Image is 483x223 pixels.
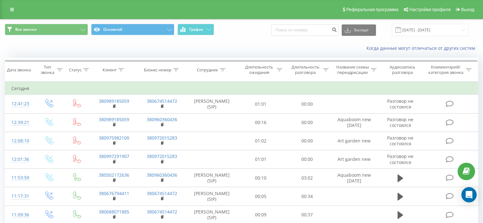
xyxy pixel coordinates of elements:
td: Aquaboom new [DATE] [330,169,378,187]
span: График [189,27,203,32]
td: 01:01 [238,150,284,168]
td: 00:00 [284,95,330,113]
td: 00:00 [284,132,330,150]
a: 380676794411 [99,190,129,196]
div: Тип звонка [40,64,55,75]
div: Название схемы переадресации [336,64,369,75]
td: 03:02 [284,169,330,187]
span: Разговор не состоялся [387,98,413,110]
div: Статус [69,67,82,73]
td: [PERSON_NAME] (SIP) [186,95,238,113]
td: 00:00 [284,150,330,168]
a: 380960360436 [147,172,177,178]
button: График [178,24,214,35]
td: [PERSON_NAME] (SIP) [186,187,238,206]
div: 11:53:50 [11,172,28,184]
div: 12:39:21 [11,116,28,129]
a: 380972015283 [147,153,177,159]
div: Дата звонка [7,67,31,73]
div: 12:41:23 [11,98,28,110]
div: Длительность разговора [290,64,321,75]
a: 380674514472 [147,190,177,196]
div: Длительность ожидания [244,64,275,75]
input: Поиск по номеру [271,24,339,36]
a: 380989185059 [99,98,129,104]
span: Разговор не состоялся [387,135,413,147]
span: Разговор не состоялся [387,116,413,128]
td: Аrt garden new [330,132,378,150]
span: Реферальная программа [346,7,398,12]
button: Основной [91,24,174,35]
button: Все звонки [5,24,88,35]
td: 00:16 [238,113,284,132]
a: 380674514472 [147,209,177,215]
button: Экспорт [342,24,376,36]
div: Open Intercom Messenger [461,187,477,202]
span: Настройки профиля [409,7,451,12]
td: Аrt garden new [330,150,378,168]
div: Комментарий/категория звонка [427,64,464,75]
td: 01:01 [238,95,284,113]
td: 00:10 [238,169,284,187]
a: 380989185059 [99,116,129,122]
td: 01:02 [238,132,284,150]
a: 380972015283 [147,135,177,141]
a: 380997291907 [99,153,129,159]
span: Разговор не состоялся [387,153,413,165]
a: 380502172636 [99,172,129,178]
a: 380674514472 [147,98,177,104]
td: Aquaboom new [DATE] [330,113,378,132]
td: [PERSON_NAME] (SIP) [186,169,238,187]
div: 12:01:36 [11,153,28,166]
a: 380975982100 [99,135,129,141]
td: Сегодня [5,82,478,95]
div: 11:09:36 [11,209,28,221]
span: Выход [461,7,474,12]
div: Клиент [103,67,117,73]
td: 00:05 [238,187,284,206]
td: 00:34 [284,187,330,206]
a: 380688071885 [99,209,129,215]
div: 11:17:31 [11,190,28,202]
div: Аудиозапись разговора [384,64,421,75]
div: Сотрудник [197,67,218,73]
td: 00:00 [284,113,330,132]
div: Бизнес номер [144,67,171,73]
div: 12:08:10 [11,135,28,147]
a: 380960360436 [147,116,177,122]
a: Когда данные могут отличаться от других систем [366,45,478,51]
span: Все звонки [15,27,37,32]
